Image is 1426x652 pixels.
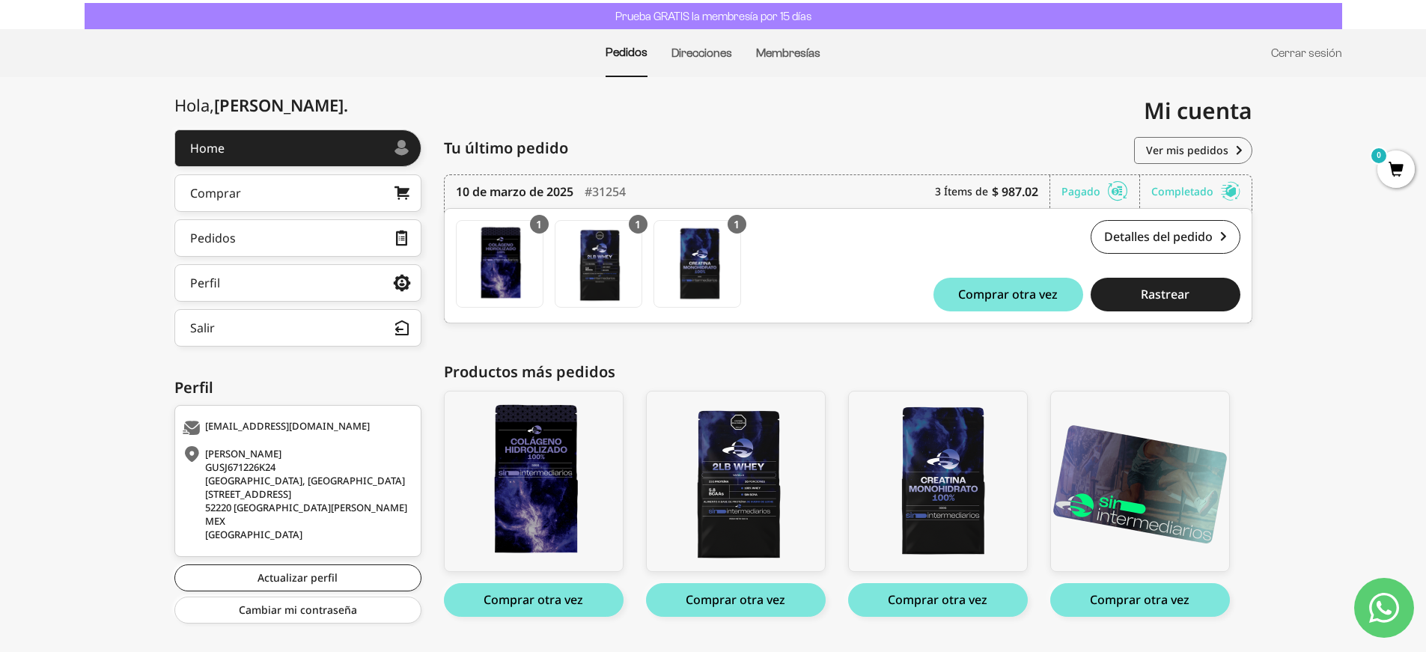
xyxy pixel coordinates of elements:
a: Membresías [756,46,820,59]
div: 1 [629,215,648,234]
span: [PERSON_NAME] [214,94,348,116]
a: Comprar [174,174,421,212]
button: Comprar otra vez [848,583,1028,617]
a: Proteína Whey - 910g - Chocolate 2lb [646,391,826,572]
a: Ver mis pedidos [1134,137,1252,164]
span: Tu último pedido [444,137,568,159]
div: Productos más pedidos [444,361,1252,383]
a: Cambiar mi contraseña [174,597,421,624]
a: Suplemento Colágeno Hidrolizado - 300g [444,391,624,572]
div: 1 [728,215,746,234]
div: Salir [190,322,215,334]
span: . [344,94,348,116]
a: Perfil [174,264,421,302]
img: Translation missing: es.Proteína Whey - 910g - Chocolate 2lb [555,221,642,307]
span: Mi cuenta [1144,95,1252,126]
img: WheyVainilla_large.png [647,391,825,571]
button: Comprar otra vez [933,278,1083,311]
img: Translation missing: es.Suplemento Colágeno Hidrolizado - 300g [457,221,543,307]
div: Pagado [1061,175,1140,208]
a: Suplemento Colágeno Hidrolizado - 300g [456,220,543,308]
time: 10 de marzo de 2025 [456,183,573,201]
img: Translation missing: es.Suplemento Creatina Monohidrato - 300g [654,221,740,307]
span: Comprar otra vez [958,288,1058,300]
img: b091a5be-4bb1-4136-881d-32454b4358fa_1_large.png [1051,391,1229,571]
a: 0 [1377,162,1415,179]
button: Rastrear [1091,278,1240,311]
div: 3 Ítems de [935,175,1050,208]
div: Comprar [190,187,241,199]
div: 1 [530,215,549,234]
div: Pedidos [190,232,236,244]
a: Membresía Anual [1050,391,1230,572]
a: Detalles del pedido [1091,220,1240,254]
a: Direcciones [671,46,732,59]
div: Perfil [174,377,421,399]
div: Hola, [174,96,348,115]
a: Cerrar sesión [1271,46,1342,59]
div: Completado [1151,175,1240,208]
mark: 0 [1370,147,1388,165]
img: COLAGENO_MU_large.png [445,391,623,571]
a: Home [174,130,421,167]
div: [PERSON_NAME] GUSJ671226K24 [GEOGRAPHIC_DATA], [GEOGRAPHIC_DATA] [STREET_ADDRESS] 52220 [GEOGRAPH... [183,447,409,541]
img: CreatinaMonohidrato_41516a55-6879-4866-9ea2-13097e981c77_large.png [849,391,1027,571]
button: Comprar otra vez [444,583,624,617]
button: Comprar otra vez [1050,583,1230,617]
a: Suplemento Creatina Monohidrato - 300g [848,391,1028,572]
div: [EMAIL_ADDRESS][DOMAIN_NAME] [183,421,409,436]
b: $ 987.02 [992,183,1038,201]
button: Comprar otra vez [646,583,826,617]
div: Home [190,142,225,154]
a: Pedidos [174,219,421,257]
div: Perfil [190,277,220,289]
button: Salir [174,309,421,347]
a: Pedidos [606,46,648,58]
a: Suplemento Creatina Monohidrato - 300g [653,220,741,308]
span: Rastrear [1141,288,1189,300]
p: Prueba GRATIS la membresía por 15 días [612,7,815,25]
a: Actualizar perfil [174,564,421,591]
div: #31254 [585,175,626,208]
a: Proteína Whey - 910g - Chocolate 2lb [555,220,642,308]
